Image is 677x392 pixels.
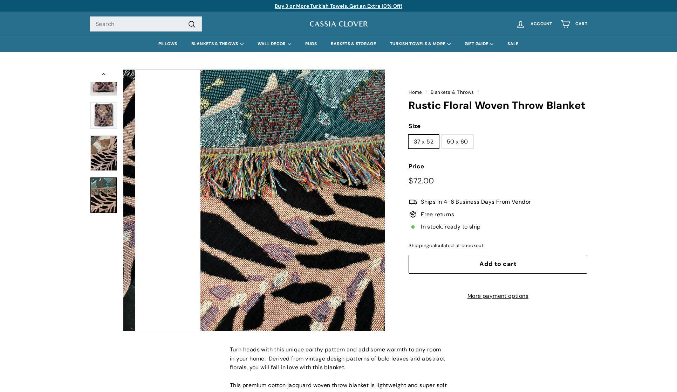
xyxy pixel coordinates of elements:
div: calculated at checkout. [409,242,587,250]
summary: TURKISH TOWELS & MORE [383,36,458,52]
span: In stock, ready to ship [421,222,480,231]
a: Shipping [409,243,429,248]
a: Blankets & Throws [431,89,474,95]
button: Previous [90,69,118,82]
img: Rustic Floral Woven Throw Blanket [90,70,117,96]
a: Cart [556,14,591,34]
a: SALE [500,36,525,52]
input: Search [90,16,202,32]
a: More payment options [409,292,587,301]
label: Price [409,162,587,171]
a: RUGS [298,36,324,52]
summary: GIFT GUIDE [458,36,500,52]
a: Rustic Floral Woven Throw Blanket [90,177,117,213]
span: Ships In 4-6 Business Days From Vendor [421,197,531,206]
label: Size [409,121,587,131]
label: 37 x 52 [409,135,439,149]
img: Rustic Floral Woven Throw Blanket [90,102,117,129]
span: / [424,89,429,95]
span: Free returns [421,210,454,219]
summary: BLANKETS & THROWS [184,36,251,52]
h1: Rustic Floral Woven Throw Blanket [409,100,587,111]
span: Add to cart [479,260,517,268]
summary: WALL DECOR [251,36,298,52]
div: Primary [76,36,601,52]
span: Account [531,22,552,26]
button: Add to cart [409,255,587,274]
a: Home [409,89,422,95]
a: PILLOWS [151,36,184,52]
span: / [476,89,481,95]
a: BASKETS & STORAGE [324,36,383,52]
img: Rustic Floral Woven Throw Blanket [90,135,117,171]
label: 50 x 60 [442,135,473,149]
a: Account [512,14,556,34]
a: Buy 3 or More Turkish Towels, Get an Extra 10% Off! [275,3,402,9]
span: Cart [575,22,587,26]
span: $72.00 [409,176,434,186]
nav: breadcrumbs [409,89,587,96]
p: Turn heads with this unique earthy pattern and add some warmth to any room in your home. Derived ... [230,345,447,372]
